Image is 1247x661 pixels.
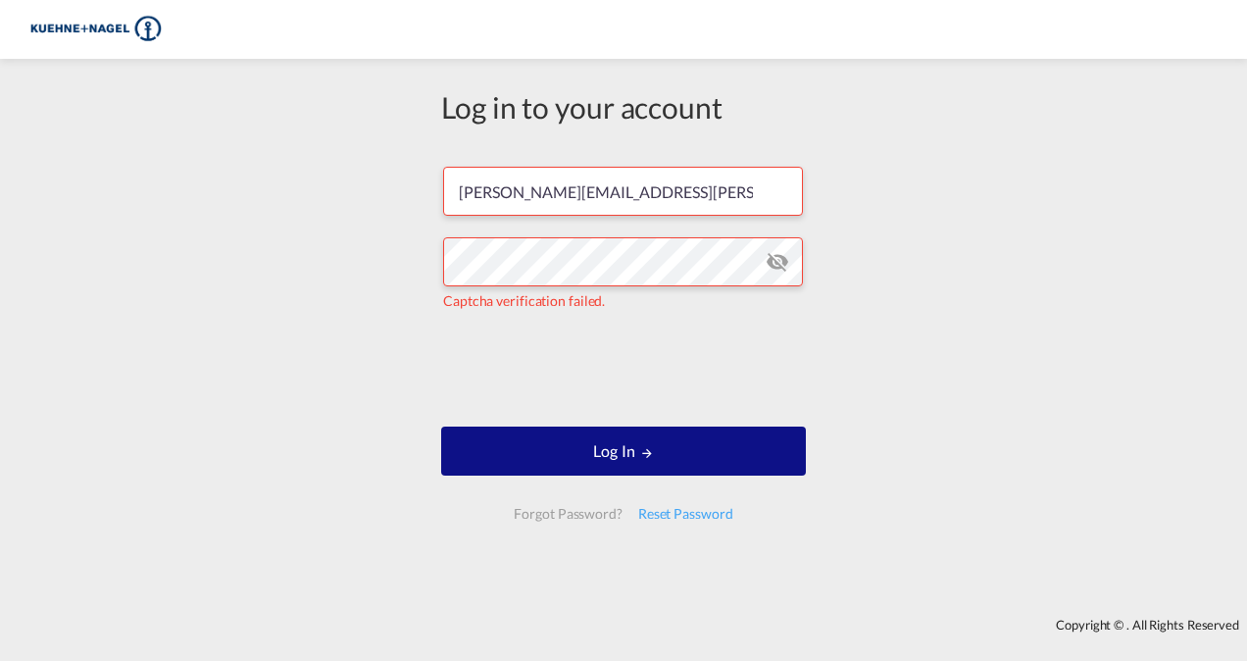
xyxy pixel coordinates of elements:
div: Forgot Password? [506,496,629,532]
iframe: reCAPTCHA [474,330,773,407]
div: Log in to your account [441,86,806,127]
div: Reset Password [630,496,741,532]
button: LOGIN [441,427,806,476]
md-icon: icon-eye-off [766,250,789,274]
img: 36441310f41511efafde313da40ec4a4.png [29,8,162,52]
span: Captcha verification failed. [443,292,605,309]
input: Enter email/phone number [443,167,803,216]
